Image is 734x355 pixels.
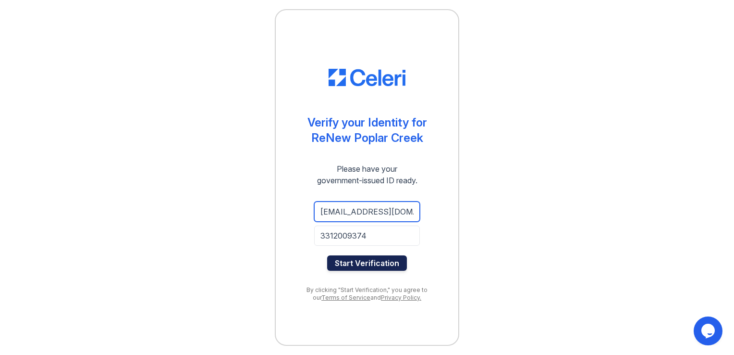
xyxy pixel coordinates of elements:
[300,163,435,186] div: Please have your government-issued ID ready.
[307,115,427,146] div: Verify your Identity for ReNew Poplar Creek
[321,294,370,301] a: Terms of Service
[381,294,421,301] a: Privacy Policy.
[314,202,420,222] input: Email
[314,226,420,246] input: Phone
[327,255,407,271] button: Start Verification
[295,286,439,302] div: By clicking "Start Verification," you agree to our and
[329,69,405,86] img: CE_Logo_Blue-a8612792a0a2168367f1c8372b55b34899dd931a85d93a1a3d3e32e68fde9ad4.png
[694,317,724,345] iframe: chat widget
